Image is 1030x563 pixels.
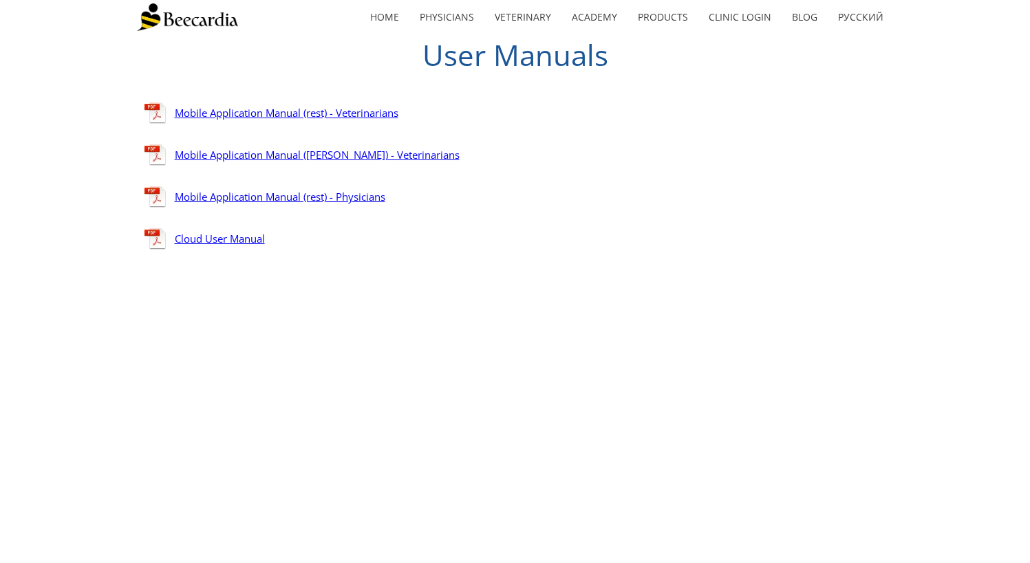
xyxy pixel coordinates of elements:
[175,148,460,162] a: Mobile Application Manual ([PERSON_NAME]) - Veterinarians
[627,1,698,33] a: Products
[698,1,782,33] a: Clinic Login
[828,1,894,33] a: Русский
[137,3,238,31] img: Beecardia
[422,35,608,74] span: User Manuals
[175,106,398,120] a: Mobile Application Manual (rest) - Veterinarians
[782,1,828,33] a: Blog
[484,1,561,33] a: Veterinary
[409,1,484,33] a: Physicians
[175,190,385,203] a: Mobile Application Manual (rest) - Physicians
[561,1,627,33] a: Academy
[360,1,409,33] a: home
[175,232,265,245] a: Cloud User Manual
